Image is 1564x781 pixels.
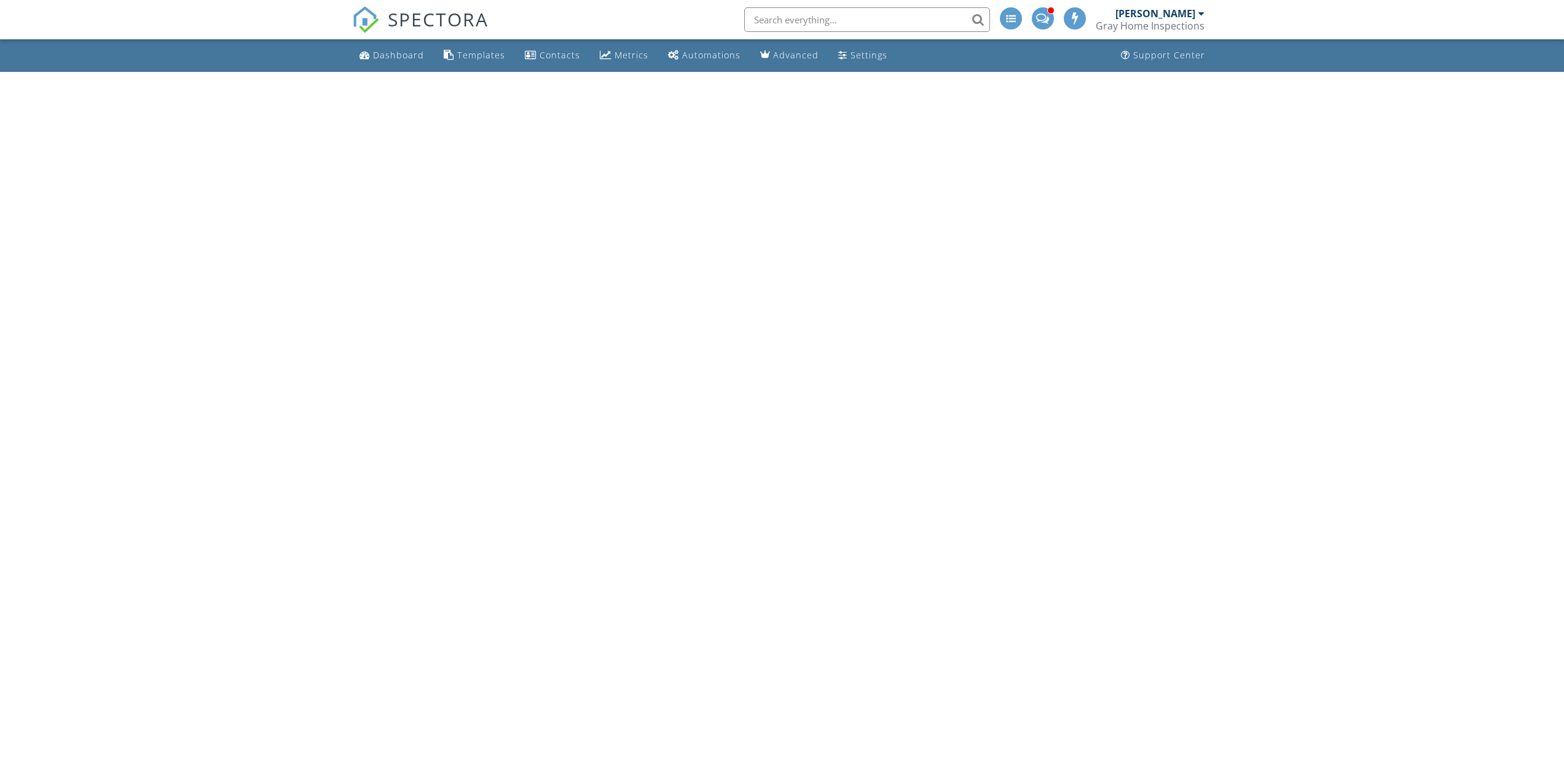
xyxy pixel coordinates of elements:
[615,49,648,61] div: Metrics
[355,44,429,67] a: Dashboard
[388,6,489,32] span: SPECTORA
[595,44,653,67] a: Metrics
[755,44,823,67] a: Advanced
[744,7,990,32] input: Search everything...
[1116,44,1210,67] a: Support Center
[373,49,424,61] div: Dashboard
[1133,49,1205,61] div: Support Center
[352,6,379,33] img: The Best Home Inspection Software - Spectora
[1115,7,1195,20] div: [PERSON_NAME]
[540,49,580,61] div: Contacts
[457,49,505,61] div: Templates
[520,44,585,67] a: Contacts
[833,44,892,67] a: Settings
[663,44,745,67] a: Automations (Advanced)
[773,49,819,61] div: Advanced
[352,17,489,42] a: SPECTORA
[439,44,510,67] a: Templates
[682,49,741,61] div: Automations
[851,49,887,61] div: Settings
[1096,20,1204,32] div: Gray Home Inspections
